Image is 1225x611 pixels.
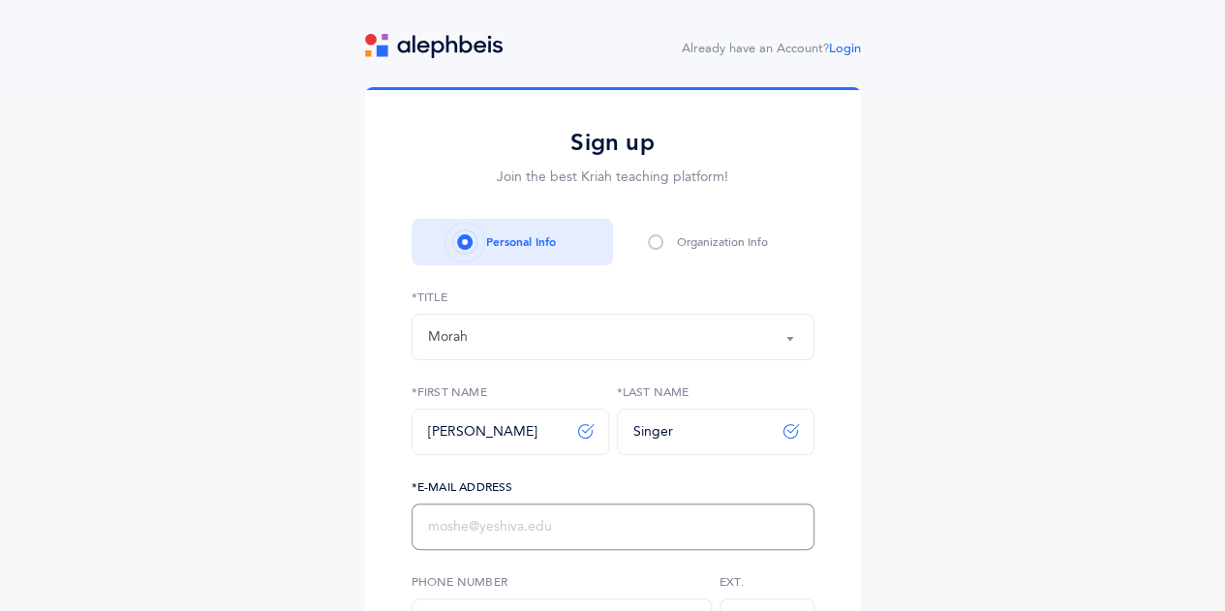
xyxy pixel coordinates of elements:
[412,314,814,360] button: Morah
[412,573,712,591] label: Phone Number
[412,289,814,306] label: *Title
[412,504,814,550] input: moshe@yeshiva.edu
[829,42,861,55] a: Login
[617,409,814,455] input: Lerner
[365,34,503,58] img: logo.svg
[682,40,861,59] div: Already have an Account?
[428,327,468,348] div: Morah
[617,383,814,401] label: *Last Name
[412,168,814,188] p: Join the best Kriah teaching platform!
[677,233,768,251] div: Organization Info
[412,478,814,496] label: *E-Mail Address
[720,573,814,591] label: Ext.
[486,233,556,251] div: Personal Info
[412,409,609,455] input: Moshe
[412,383,609,401] label: *First Name
[412,128,814,158] h2: Sign up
